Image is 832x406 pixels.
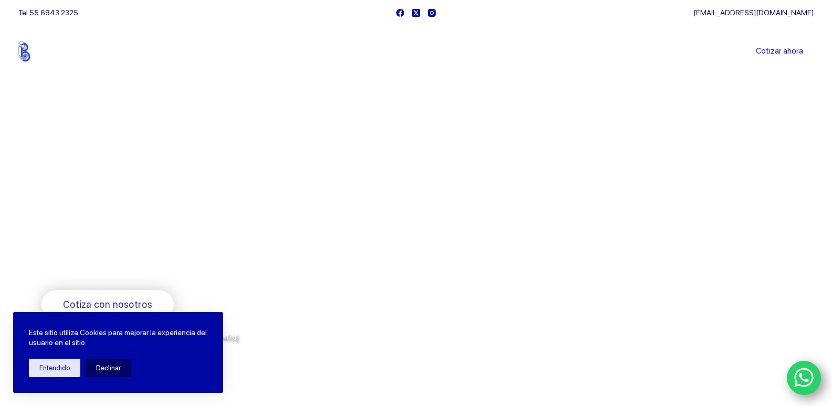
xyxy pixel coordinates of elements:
span: Somos los doctores de la industria [41,179,420,252]
a: [EMAIL_ADDRESS][DOMAIN_NAME] [693,8,814,17]
a: Cotiza con nosotros [41,290,174,320]
button: Declinar [86,359,131,377]
nav: Menu Principal [292,25,540,78]
button: Entendido [29,359,80,377]
a: WhatsApp [787,361,822,395]
img: Balerytodo [18,41,84,61]
a: X (Twitter) [412,9,420,17]
a: Facebook [396,9,404,17]
span: Cotiza con nosotros [63,297,152,313]
a: Cotizar ahora [745,41,814,62]
a: 55 6943 2325 [29,8,78,17]
span: Bienvenido a Balerytodo® [41,157,176,170]
a: Instagram [428,9,436,17]
p: Este sitio utiliza Cookies para mejorar la experiencia del usuario en el sitio. [29,328,207,348]
span: Tel. [18,8,78,17]
span: Rodamientos y refacciones industriales [41,263,249,276]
